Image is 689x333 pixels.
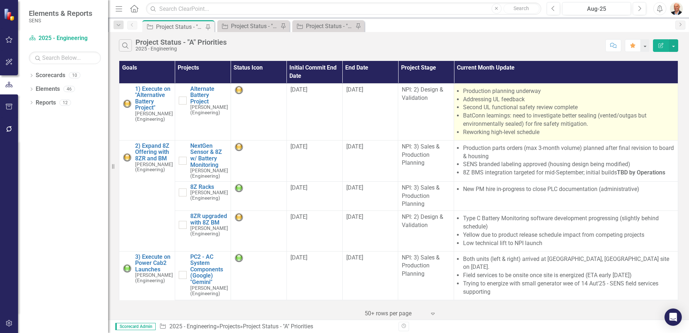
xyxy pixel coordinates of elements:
[119,140,175,251] td: Double-Click to Edit Right Click for Context Menu
[398,211,454,251] td: Double-Click to Edit
[63,86,75,92] div: 46
[190,143,228,168] a: NextGen Sensor & 8Z w/ Battery Monitoring
[190,285,228,296] small: [PERSON_NAME] (Engineering)
[463,239,674,248] li: Low technical lift to NPI launch
[135,272,173,283] small: [PERSON_NAME] (Engineering)
[346,184,363,191] span: [DATE]
[115,323,156,330] span: Scorecard Admin
[286,211,342,251] td: Double-Click to Edit
[286,251,342,300] td: Double-Click to Edit
[463,87,674,96] li: Production planning underway
[463,169,674,177] li: 8Z BMS integration targeted for mid-September; initial builds
[346,213,363,220] span: [DATE]
[562,2,631,15] button: Aug-25
[463,255,674,272] li: Both units (left & right) arrived at [GEOGRAPHIC_DATA], [GEOGRAPHIC_DATA] site on [DATE].
[398,251,454,300] td: Double-Click to Edit
[463,112,674,128] li: BatConn learnings: need to investigate better sealing (vented/outgas but environmentally sealed) ...
[29,18,92,23] small: SENS
[342,140,398,181] td: Double-Click to Edit
[235,213,243,222] img: Yellow: At Risk/Needs Attention
[342,211,398,251] td: Double-Click to Edit
[169,323,217,330] a: 2025 - Engineering
[123,99,132,108] img: Yellow: At Risk/Needs Attention
[463,144,674,161] li: Production parts orders (max 3-month volume) planned after final revision to board & housing
[346,143,363,150] span: [DATE]
[175,140,231,181] td: Double-Click to Edit Right Click for Context Menu
[235,184,243,192] img: Green: On Track
[190,226,228,236] small: [PERSON_NAME] (Engineering)
[123,264,132,273] img: Green: On Track
[3,8,17,21] img: ClearPoint Strategy
[454,140,678,181] td: Double-Click to Edit
[36,99,56,107] a: Reports
[398,181,454,211] td: Double-Click to Edit
[219,323,240,330] a: Projects
[290,213,307,220] span: [DATE]
[670,2,683,15] img: Don Nohavec
[119,83,175,140] td: Double-Click to Edit Right Click for Context Menu
[29,9,92,18] span: Elements & Reports
[190,213,228,226] a: 8ZR upgraded with 8Z BM
[190,105,228,115] small: [PERSON_NAME] (Engineering)
[190,190,228,201] small: [PERSON_NAME] (Engineering)
[36,85,60,93] a: Elements
[503,4,539,14] button: Search
[231,83,286,140] td: Double-Click to Edit
[135,254,173,273] a: 3) Execute on Power Cab2 Launches
[463,185,674,194] li: New PM hire in-progress to close PLC documentation (administrative)
[135,162,173,173] small: [PERSON_NAME] (Engineering)
[219,22,279,31] a: Project Status - "B" Priorities
[454,83,678,140] td: Double-Click to Edit
[135,38,227,46] div: Project Status - "A" Priorities
[463,280,674,296] li: Trying to energize with small generator wee of 14 Aut'25 - SENS field services supporting
[29,52,101,64] input: Search Below...
[402,184,440,208] span: NPI: 3) Sales & Production Planning
[175,211,231,251] td: Double-Click to Edit Right Click for Context Menu
[59,99,71,106] div: 12
[402,143,440,166] span: NPI: 3) Sales & Production Planning
[454,211,678,251] td: Double-Click to Edit
[664,308,682,326] div: Open Intercom Messenger
[243,323,313,330] div: Project Status - "A" Priorities
[135,46,227,52] div: 2025 - Engineering
[231,181,286,211] td: Double-Click to Edit
[175,251,231,300] td: Double-Click to Edit Right Click for Context Menu
[454,251,678,300] td: Double-Click to Edit
[235,254,243,262] img: Green: On Track
[135,111,173,122] small: [PERSON_NAME] (Engineering)
[402,86,443,101] span: NPI: 2) Design & Validation
[398,83,454,140] td: Double-Click to Edit
[342,251,398,300] td: Double-Click to Edit
[135,143,173,162] a: 2) Expand 8Z Offering with 8ZR and BM
[146,3,541,15] input: Search ClearPoint...
[156,22,204,31] div: Project Status - "A" Priorities
[175,83,231,140] td: Double-Click to Edit Right Click for Context Menu
[346,254,363,261] span: [DATE]
[290,184,307,191] span: [DATE]
[123,153,132,162] img: Yellow: At Risk/Needs Attention
[514,5,529,11] span: Search
[190,254,228,285] a: PC2 - AC System Components (Google) "Gemini"
[286,83,342,140] td: Double-Click to Edit
[463,103,674,112] li: Second UL functional safety review complete
[235,86,243,94] img: Yellow: At Risk/Needs Attention
[235,143,243,151] img: Yellow: At Risk/Needs Attention
[306,22,354,31] div: Project Status - "C" Priorities
[398,140,454,181] td: Double-Click to Edit
[342,83,398,140] td: Double-Click to Edit
[231,22,279,31] div: Project Status - "B" Priorities
[342,181,398,211] td: Double-Click to Edit
[36,71,65,80] a: Scorecards
[290,86,307,93] span: [DATE]
[190,86,228,105] a: Alternate Battery Project
[29,34,101,43] a: 2025 - Engineering
[402,213,443,228] span: NPI: 2) Design & Validation
[463,214,674,231] li: Type C Battery Monitoring software development progressing (slightly behind schedule)
[565,5,628,13] div: Aug-25
[286,181,342,211] td: Double-Click to Edit
[463,128,674,137] li: Reworking high-level schedule
[463,96,674,104] li: Addressing UL feedback
[175,181,231,211] td: Double-Click to Edit Right Click for Context Menu
[231,211,286,251] td: Double-Click to Edit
